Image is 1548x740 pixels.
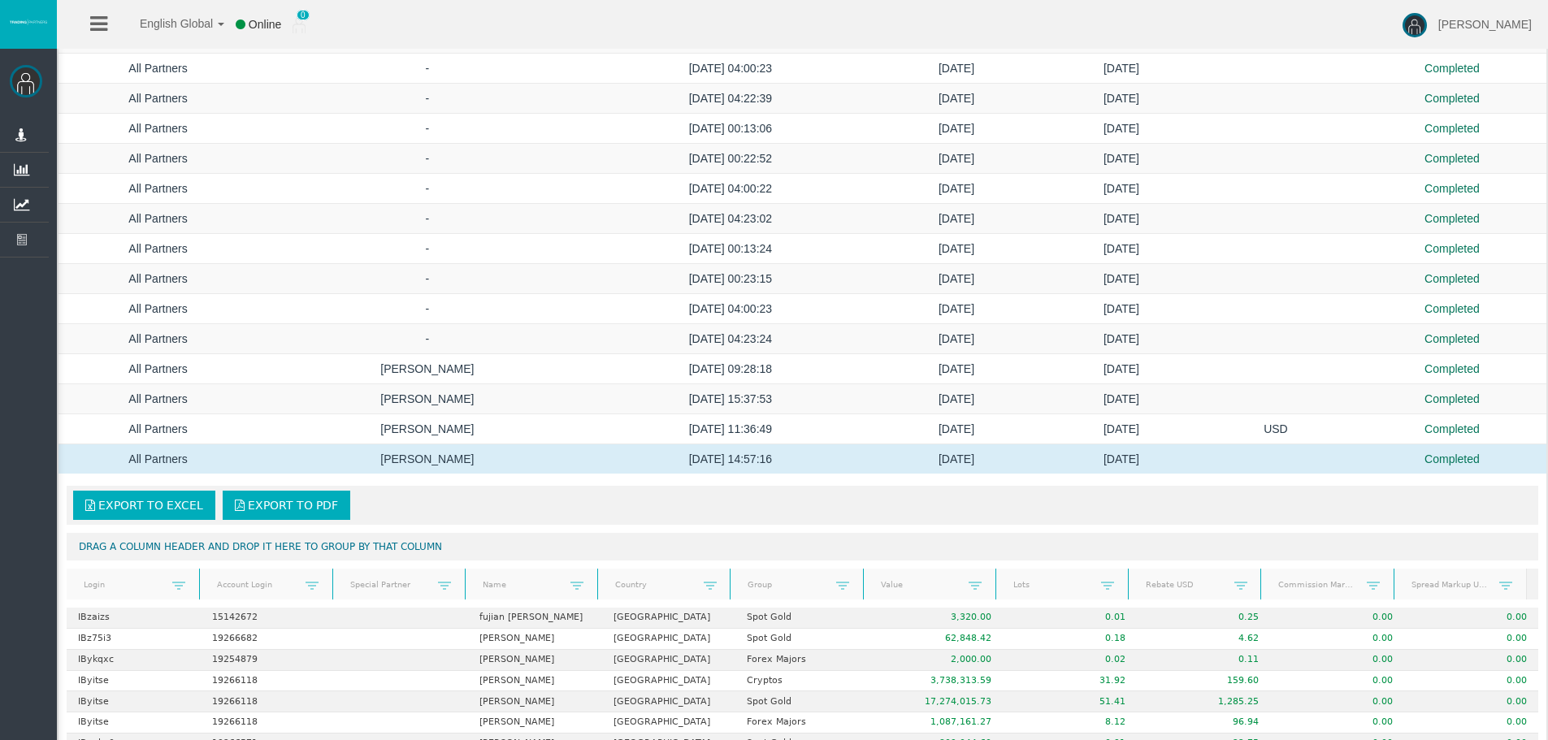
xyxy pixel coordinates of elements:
[1049,114,1194,144] td: [DATE]
[597,174,864,204] td: [DATE] 04:00:22
[602,712,736,734] td: [GEOGRAPHIC_DATA]
[864,114,1049,144] td: [DATE]
[293,17,306,33] img: user_small.png
[1049,84,1194,114] td: [DATE]
[297,10,310,20] span: 0
[1404,671,1538,692] td: 0.00
[597,54,864,84] td: [DATE] 04:00:23
[1358,54,1546,84] td: Completed
[1049,234,1194,264] td: [DATE]
[59,324,258,354] td: All Partners
[602,671,736,692] td: [GEOGRAPHIC_DATA]
[59,444,258,474] td: All Partners
[1358,294,1546,324] td: Completed
[258,204,597,234] td: -
[98,499,203,512] span: Export to Excel
[223,491,350,520] a: Export to PDF
[864,264,1049,294] td: [DATE]
[59,234,258,264] td: All Partners
[597,444,864,474] td: [DATE] 14:57:16
[1137,650,1271,671] td: 0.11
[605,573,703,595] a: Country
[258,414,597,444] td: [PERSON_NAME]
[1438,18,1532,31] span: [PERSON_NAME]
[864,204,1049,234] td: [DATE]
[1003,712,1137,734] td: 8.12
[597,354,864,384] td: [DATE] 09:28:18
[1271,629,1405,650] td: 0.00
[735,608,869,629] td: Spot Gold
[597,204,864,234] td: [DATE] 04:23:02
[1404,629,1538,650] td: 0.00
[1137,608,1271,629] td: 0.25
[864,84,1049,114] td: [DATE]
[597,324,864,354] td: [DATE] 04:23:24
[869,671,1004,692] td: 3,738,313.59
[258,54,597,84] td: -
[1137,691,1271,712] td: 1,285.25
[1358,144,1546,174] td: Completed
[59,294,258,324] td: All Partners
[1358,444,1546,474] td: Completed
[864,414,1049,444] td: [DATE]
[870,573,969,595] a: Value
[1358,234,1546,264] td: Completed
[1358,174,1546,204] td: Completed
[1003,671,1137,692] td: 31.92
[597,84,864,114] td: [DATE] 04:22:39
[1358,384,1546,414] td: Completed
[59,144,258,174] td: All Partners
[468,712,602,734] td: [PERSON_NAME]
[8,19,49,25] img: logo.svg
[1049,384,1194,414] td: [DATE]
[1271,608,1405,629] td: 0.00
[869,608,1004,629] td: 3,320.00
[597,144,864,174] td: [DATE] 00:22:52
[201,629,335,650] td: 19266682
[1403,13,1427,37] img: user-image
[597,294,864,324] td: [DATE] 04:00:23
[59,114,258,144] td: All Partners
[1137,712,1271,734] td: 96.94
[1404,712,1538,734] td: 0.00
[597,264,864,294] td: [DATE] 00:23:15
[1268,573,1367,595] a: Commission Markup USD
[248,499,338,512] span: Export to PDF
[468,691,602,712] td: [PERSON_NAME]
[59,384,258,414] td: All Partners
[468,650,602,671] td: [PERSON_NAME]
[864,144,1049,174] td: [DATE]
[738,573,836,595] a: Group
[472,573,570,595] a: Name
[201,608,335,629] td: 15142672
[1358,114,1546,144] td: Completed
[1136,573,1234,595] a: Rebate USD
[602,691,736,712] td: [GEOGRAPHIC_DATA]
[735,650,869,671] td: Forex Majors
[1049,144,1194,174] td: [DATE]
[597,414,864,444] td: [DATE] 11:36:49
[1137,671,1271,692] td: 159.60
[1358,84,1546,114] td: Completed
[468,608,602,629] td: fujian [PERSON_NAME]
[1003,691,1137,712] td: 51.41
[1271,671,1405,692] td: 0.00
[864,54,1049,84] td: [DATE]
[201,671,335,692] td: 19266118
[1049,174,1194,204] td: [DATE]
[340,573,438,595] a: Special Partner
[468,671,602,692] td: [PERSON_NAME]
[1049,444,1194,474] td: [DATE]
[1003,650,1137,671] td: 0.02
[1358,414,1546,444] td: Completed
[602,608,736,629] td: [GEOGRAPHIC_DATA]
[1003,573,1101,595] a: Lots
[1049,204,1194,234] td: [DATE]
[73,573,172,595] a: Login
[201,650,335,671] td: 19254879
[597,384,864,414] td: [DATE] 15:37:53
[67,533,1538,560] div: Drag a column header and drop it here to group by that column
[1049,324,1194,354] td: [DATE]
[1137,629,1271,650] td: 4.62
[73,491,215,520] a: Export to Excel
